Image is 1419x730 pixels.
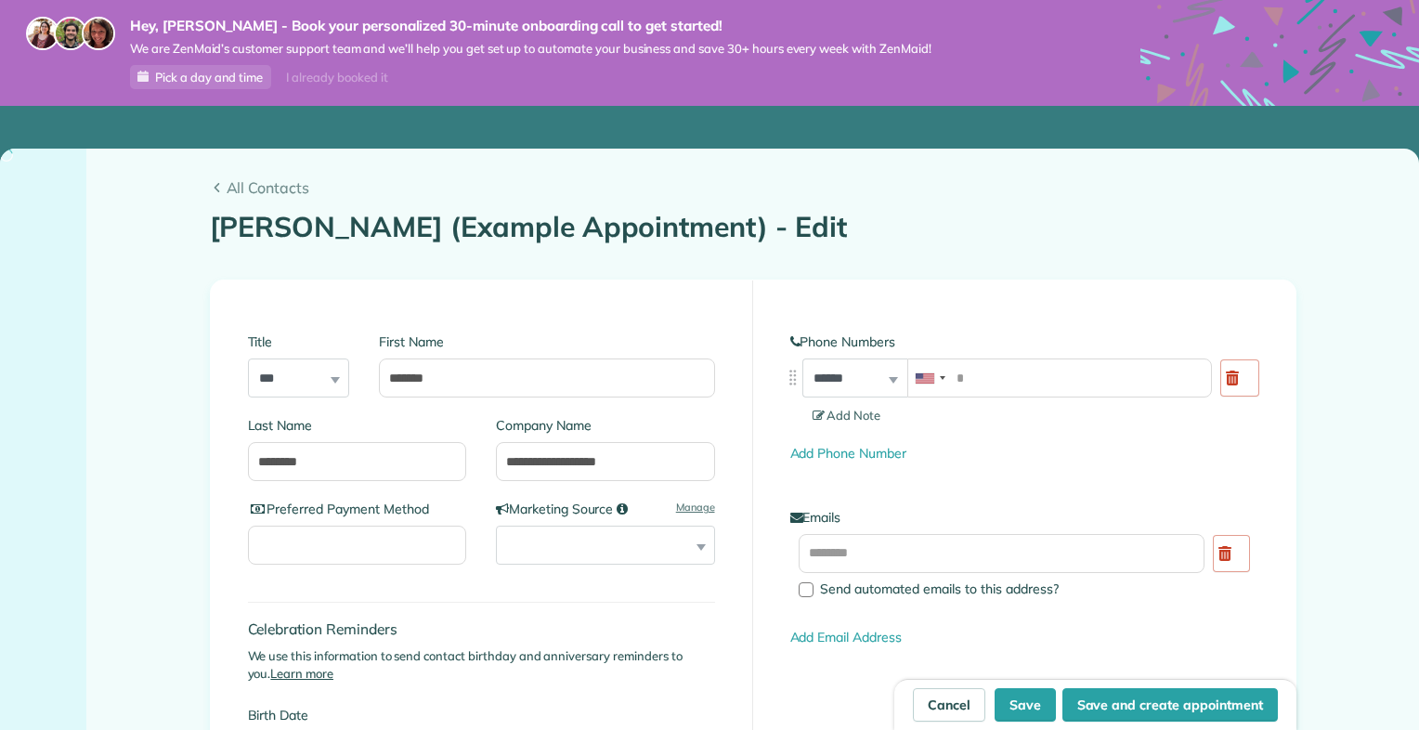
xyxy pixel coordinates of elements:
span: Pick a day and time [155,70,263,85]
label: Title [248,332,350,351]
label: Emails [790,508,1258,527]
label: Phone Numbers [790,332,1258,351]
a: Add Email Address [790,629,902,645]
img: jorge-587dff0eeaa6aab1f244e6dc62b8924c3b6ad411094392a53c71c6c4a576187d.jpg [54,17,87,50]
span: We are ZenMaid’s customer support team and we’ll help you get set up to automate your business an... [130,41,931,57]
strong: Hey, [PERSON_NAME] - Book your personalized 30-minute onboarding call to get started! [130,17,931,35]
img: maria-72a9807cf96188c08ef61303f053569d2e2a8a1cde33d635c8a3ac13582a053d.jpg [26,17,59,50]
label: Birth Date [248,706,559,724]
label: Company Name [496,416,715,435]
div: I already booked it [275,66,398,89]
label: Last Name [248,416,467,435]
button: Save and create appointment [1062,688,1278,722]
a: Cancel [913,688,985,722]
a: Pick a day and time [130,65,271,89]
label: First Name [379,332,714,351]
a: All Contacts [210,176,1296,199]
span: Send automated emails to this address? [820,580,1059,597]
img: drag_indicator-119b368615184ecde3eda3c64c821f6cf29d3e2b97b89ee44bc31753036683e5.png [783,368,802,387]
label: Marketing Source [496,500,715,518]
a: Manage [676,500,715,515]
p: We use this information to send contact birthday and anniversary reminders to you. [248,647,715,684]
span: All Contacts [227,176,1296,199]
button: Save [995,688,1056,722]
a: Add Phone Number [790,445,906,462]
a: Learn more [270,666,333,681]
div: United States: +1 [908,359,951,397]
h1: [PERSON_NAME] (Example Appointment) - Edit [210,212,1296,242]
h4: Celebration Reminders [248,621,715,637]
span: Add Note [813,408,881,423]
img: michelle-19f622bdf1676172e81f8f8fba1fb50e276960ebfe0243fe18214015130c80e4.jpg [82,17,115,50]
label: Preferred Payment Method [248,500,467,518]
